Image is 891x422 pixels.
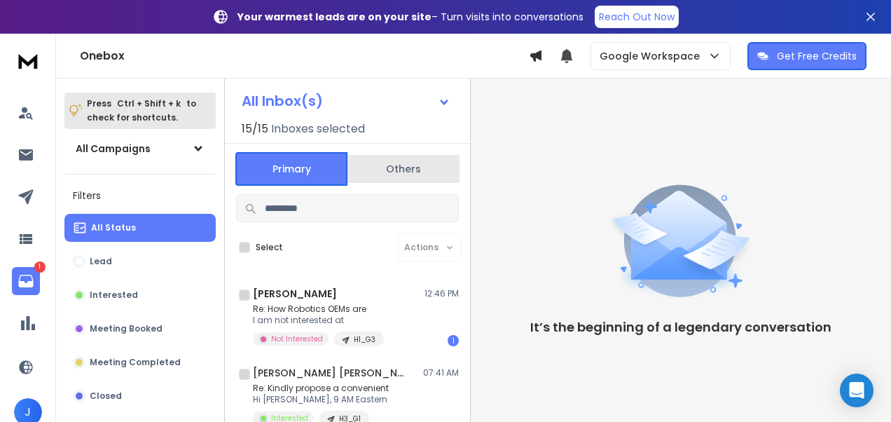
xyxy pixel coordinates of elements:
[237,10,431,24] strong: Your warmest leads are on your site
[347,154,460,184] button: Others
[256,242,283,253] label: Select
[90,323,163,334] p: Meeting Booked
[64,348,216,376] button: Meeting Completed
[80,48,529,64] h1: Onebox
[230,87,462,115] button: All Inbox(s)
[242,121,268,137] span: 15 / 15
[64,315,216,343] button: Meeting Booked
[64,247,216,275] button: Lead
[253,383,389,394] p: Re: Kindly propose a convenient
[76,142,151,156] h1: All Campaigns
[90,256,112,267] p: Lead
[34,261,46,273] p: 1
[91,222,136,233] p: All Status
[595,6,679,28] a: Reach Out Now
[424,288,459,299] p: 12:46 PM
[271,334,323,344] p: Not Interested
[354,334,375,345] p: H1_G3
[448,335,459,346] div: 1
[237,10,583,24] p: – Turn visits into conversations
[64,281,216,309] button: Interested
[271,121,365,137] h3: Inboxes selected
[64,186,216,205] h3: Filters
[87,97,196,125] p: Press to check for shortcuts.
[840,374,873,407] div: Open Intercom Messenger
[64,214,216,242] button: All Status
[599,10,675,24] p: Reach Out Now
[90,357,181,368] p: Meeting Completed
[253,287,337,301] h1: [PERSON_NAME]
[600,49,705,63] p: Google Workspace
[90,290,138,301] p: Interested
[12,267,40,295] a: 1
[777,49,857,63] p: Get Free Credits
[64,135,216,163] button: All Campaigns
[253,366,407,380] h1: [PERSON_NAME] [PERSON_NAME] [PERSON_NAME]
[253,304,384,315] p: Re: How Robotics OEMs are
[423,367,459,379] p: 07:41 AM
[64,382,216,410] button: Closed
[235,152,347,186] button: Primary
[747,42,866,70] button: Get Free Credits
[253,315,384,326] p: I am not interested at
[14,48,42,74] img: logo
[242,94,323,108] h1: All Inbox(s)
[115,95,183,111] span: Ctrl + Shift + k
[90,390,122,402] p: Closed
[530,318,831,337] p: It’s the beginning of a legendary conversation
[253,394,389,405] p: Hi [PERSON_NAME], 9 AM Eastern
